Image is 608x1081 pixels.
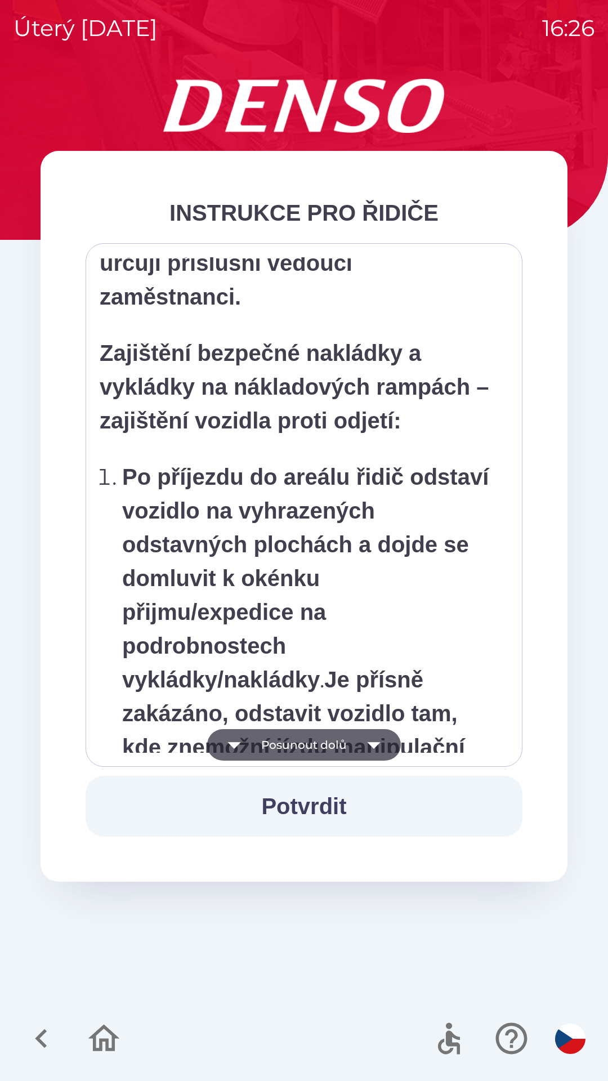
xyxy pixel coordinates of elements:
[14,11,158,45] p: úterý [DATE]
[86,196,522,230] div: INSTRUKCE PRO ŘIDIČE
[122,464,489,692] strong: Po příjezdu do areálu řidič odstaví vozidlo na vyhrazených odstavných plochách a dojde se domluvi...
[100,217,462,309] strong: Pořadí aut při nakládce i vykládce určují příslušní vedoucí zaměstnanci.
[100,341,489,433] strong: Zajištění bezpečné nakládky a vykládky na nákladových rampách – zajištění vozidla proti odjetí:
[207,729,401,761] button: Posunout dolů
[555,1024,585,1054] img: cs flag
[86,776,522,837] button: Potvrdit
[542,11,594,45] p: 16:26
[41,79,567,133] img: Logo
[122,460,493,899] p: . Řidič je povinen při nájezdu na rampu / odjezdu z rampy dbát instrukcí od zaměstnanců skladu.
